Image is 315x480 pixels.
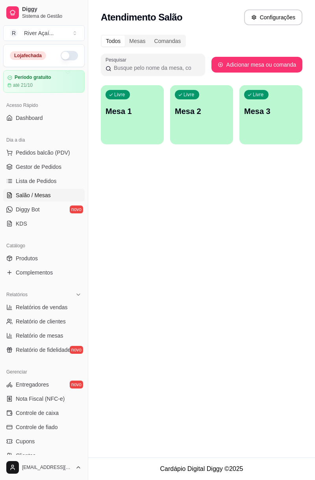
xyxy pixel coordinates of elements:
[16,318,66,325] span: Relatório de clientes
[16,395,65,403] span: Nota Fiscal (NFC-e)
[3,407,85,419] a: Controle de caixa
[3,203,85,216] a: Diggy Botnovo
[106,56,129,63] label: Pesquisar
[16,220,27,228] span: KDS
[22,13,82,19] span: Sistema de Gestão
[16,163,61,171] span: Gestor de Pedidos
[3,458,85,477] button: [EMAIL_ADDRESS][DOMAIN_NAME]
[3,112,85,124] a: Dashboard
[211,57,302,73] button: Adicionar mesa ou comanda
[3,252,85,265] a: Produtos
[3,3,85,22] a: DiggySistema de Gestão
[16,177,57,185] span: Lista de Pedidos
[253,92,264,98] p: Livre
[16,437,35,445] span: Cupons
[125,35,150,47] div: Mesas
[3,435,85,448] a: Cupons
[102,35,125,47] div: Todos
[16,332,63,340] span: Relatório de mesas
[244,106,298,117] p: Mesa 3
[170,85,233,144] button: LivreMesa 2
[3,266,85,279] a: Complementos
[61,51,78,60] button: Alterar Status
[111,64,200,72] input: Pesquisar
[16,205,40,213] span: Diggy Bot
[16,269,53,276] span: Complementos
[106,106,159,117] p: Mesa 1
[3,366,85,378] div: Gerenciar
[3,449,85,462] a: Clientes
[16,191,51,199] span: Salão / Mesas
[16,381,49,388] span: Entregadores
[3,146,85,159] button: Pedidos balcão (PDV)
[3,421,85,433] a: Controle de fiado
[16,423,58,431] span: Controle de fiado
[3,99,85,112] div: Acesso Rápido
[3,189,85,202] a: Salão / Mesas
[114,92,125,98] p: Livre
[3,329,85,342] a: Relatório de mesas
[183,92,195,98] p: Livre
[3,134,85,146] div: Dia a dia
[16,409,59,417] span: Controle de caixa
[6,291,28,298] span: Relatórios
[22,464,72,471] span: [EMAIL_ADDRESS][DOMAIN_NAME]
[16,149,70,157] span: Pedidos balcão (PDV)
[22,6,82,13] span: Diggy
[16,346,70,354] span: Relatório de fidelidade
[16,114,43,122] span: Dashboard
[101,11,182,24] h2: Atendimento Salão
[244,9,302,25] button: Configurações
[3,25,85,41] button: Select a team
[10,51,46,60] div: Loja fechada
[16,303,68,311] span: Relatórios de vendas
[15,75,51,80] article: Período gratuito
[101,85,164,144] button: LivreMesa 1
[3,378,85,391] a: Entregadoresnovo
[3,70,85,93] a: Período gratuitoaté 21/10
[3,217,85,230] a: KDS
[16,254,38,262] span: Produtos
[3,175,85,187] a: Lista de Pedidos
[150,35,185,47] div: Comandas
[3,301,85,314] a: Relatórios de vendas
[3,315,85,328] a: Relatório de clientes
[3,161,85,173] a: Gestor de Pedidos
[10,29,18,37] span: R
[16,452,36,459] span: Clientes
[3,392,85,405] a: Nota Fiscal (NFC-e)
[3,239,85,252] div: Catálogo
[175,106,228,117] p: Mesa 2
[13,82,33,88] article: até 21/10
[88,458,315,480] footer: Cardápio Digital Diggy © 2025
[24,29,54,37] div: River Açaí ...
[239,85,302,144] button: LivreMesa 3
[3,344,85,356] a: Relatório de fidelidadenovo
